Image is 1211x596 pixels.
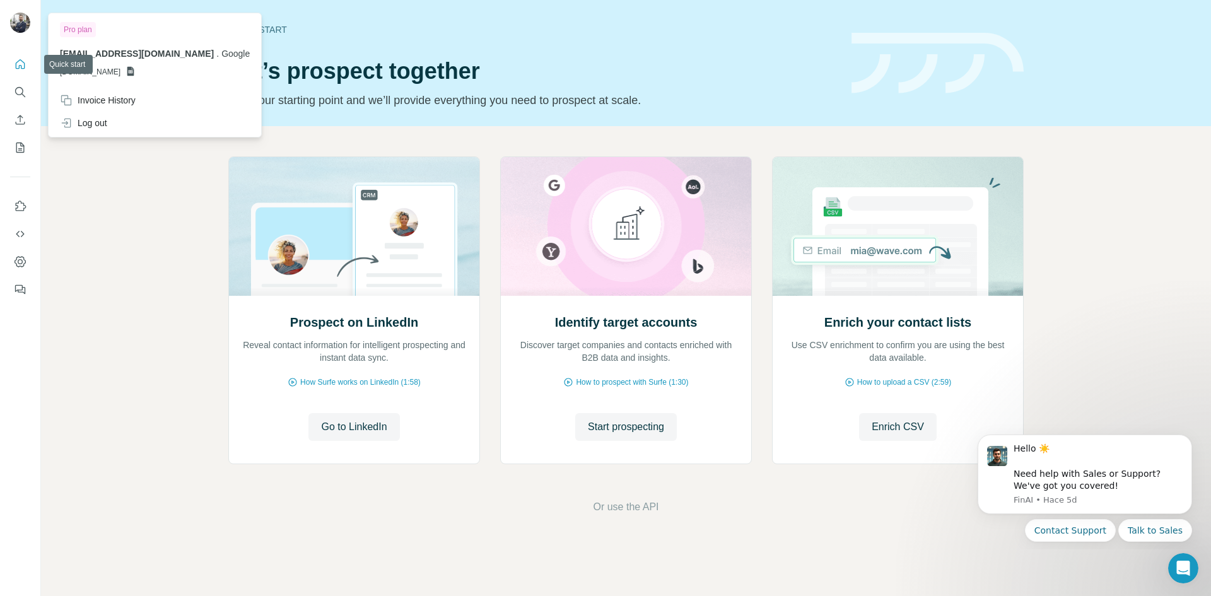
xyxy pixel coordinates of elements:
[500,157,752,296] img: Identify target accounts
[859,413,937,441] button: Enrich CSV
[228,59,836,84] h1: Let’s prospect together
[60,117,107,129] div: Log out
[10,250,30,273] button: Dashboard
[772,157,1024,296] img: Enrich your contact lists
[513,339,739,364] p: Discover target companies and contacts enriched with B2B data and insights.
[308,413,399,441] button: Go to LinkedIn
[228,23,836,36] div: Quick start
[1168,553,1198,583] iframe: Intercom live chat
[60,66,120,78] span: [DOMAIN_NAME]
[575,413,677,441] button: Start prospecting
[588,419,664,435] span: Start prospecting
[10,81,30,103] button: Search
[60,49,214,59] span: [EMAIL_ADDRESS][DOMAIN_NAME]
[959,423,1211,549] iframe: Intercom notifications mensaje
[785,339,1010,364] p: Use CSV enrichment to confirm you are using the best data available.
[300,377,421,388] span: How Surfe works on LinkedIn (1:58)
[290,313,418,331] h2: Prospect on LinkedIn
[216,49,219,59] span: .
[228,91,836,109] p: Pick your starting point and we’ll provide everything you need to prospect at scale.
[221,49,250,59] span: Google
[10,195,30,218] button: Use Surfe on LinkedIn
[10,53,30,76] button: Quick start
[10,278,30,301] button: Feedback
[242,339,467,364] p: Reveal contact information for intelligent prospecting and instant data sync.
[228,157,480,296] img: Prospect on LinkedIn
[555,313,698,331] h2: Identify target accounts
[576,377,688,388] span: How to prospect with Surfe (1:30)
[824,313,971,331] h2: Enrich your contact lists
[593,500,658,515] button: Or use the API
[10,13,30,33] img: Avatar
[851,33,1024,94] img: banner
[60,94,136,107] div: Invoice History
[60,22,96,37] div: Pro plan
[872,419,924,435] span: Enrich CSV
[10,136,30,159] button: My lists
[857,377,951,388] span: How to upload a CSV (2:59)
[10,108,30,131] button: Enrich CSV
[321,419,387,435] span: Go to LinkedIn
[10,223,30,245] button: Use Surfe API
